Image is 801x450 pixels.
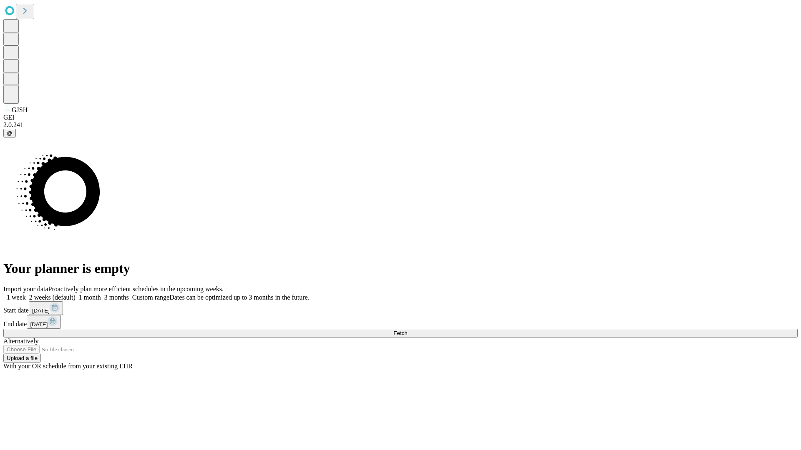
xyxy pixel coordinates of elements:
span: [DATE] [32,307,50,314]
div: 2.0.241 [3,121,798,129]
div: End date [3,315,798,329]
span: Import your data [3,285,48,292]
button: [DATE] [29,301,63,315]
span: Dates can be optimized up to 3 months in the future. [169,294,309,301]
span: [DATE] [30,321,48,327]
h1: Your planner is empty [3,261,798,276]
button: @ [3,129,16,137]
span: With your OR schedule from your existing EHR [3,362,133,370]
span: 2 weeks (default) [29,294,76,301]
span: Proactively plan more efficient schedules in the upcoming weeks. [48,285,224,292]
span: 1 week [7,294,26,301]
span: @ [7,130,13,136]
span: Alternatively [3,337,38,345]
div: GEI [3,114,798,121]
span: Fetch [393,330,407,336]
span: 3 months [104,294,129,301]
button: [DATE] [27,315,61,329]
span: GJSH [12,106,28,113]
span: Custom range [132,294,169,301]
div: Start date [3,301,798,315]
span: 1 month [79,294,101,301]
button: Fetch [3,329,798,337]
button: Upload a file [3,354,41,362]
